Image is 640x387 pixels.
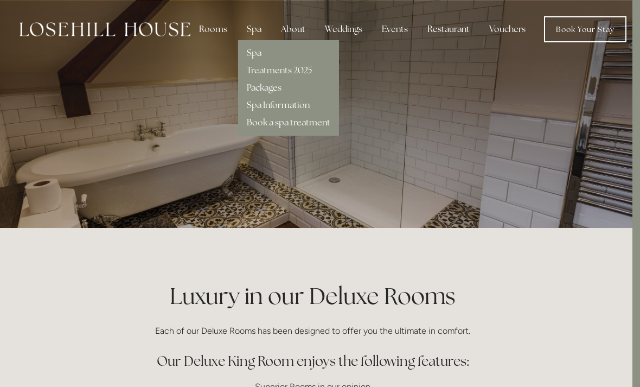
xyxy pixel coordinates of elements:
[247,82,281,93] a: Packages
[481,18,534,40] a: Vouchers
[373,18,417,40] div: Events
[419,18,478,40] div: Restaurant
[247,117,330,128] a: Book a spa treatment
[247,65,312,76] a: Treatments 2025
[53,323,572,338] p: Each of our Deluxe Rooms has been designed to offer you the ultimate in comfort.
[247,99,310,111] a: Spa Information
[53,280,572,312] h1: Luxury in our Deluxe Rooms
[247,47,261,59] a: Spa
[53,352,572,371] h2: Our Deluxe King Room enjoys the following features:
[20,22,190,36] img: Losehill House
[316,18,371,40] div: Weddings
[272,18,314,40] div: About
[238,18,270,40] div: Spa
[190,18,236,40] div: Rooms
[544,16,626,42] a: Book Your Stay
